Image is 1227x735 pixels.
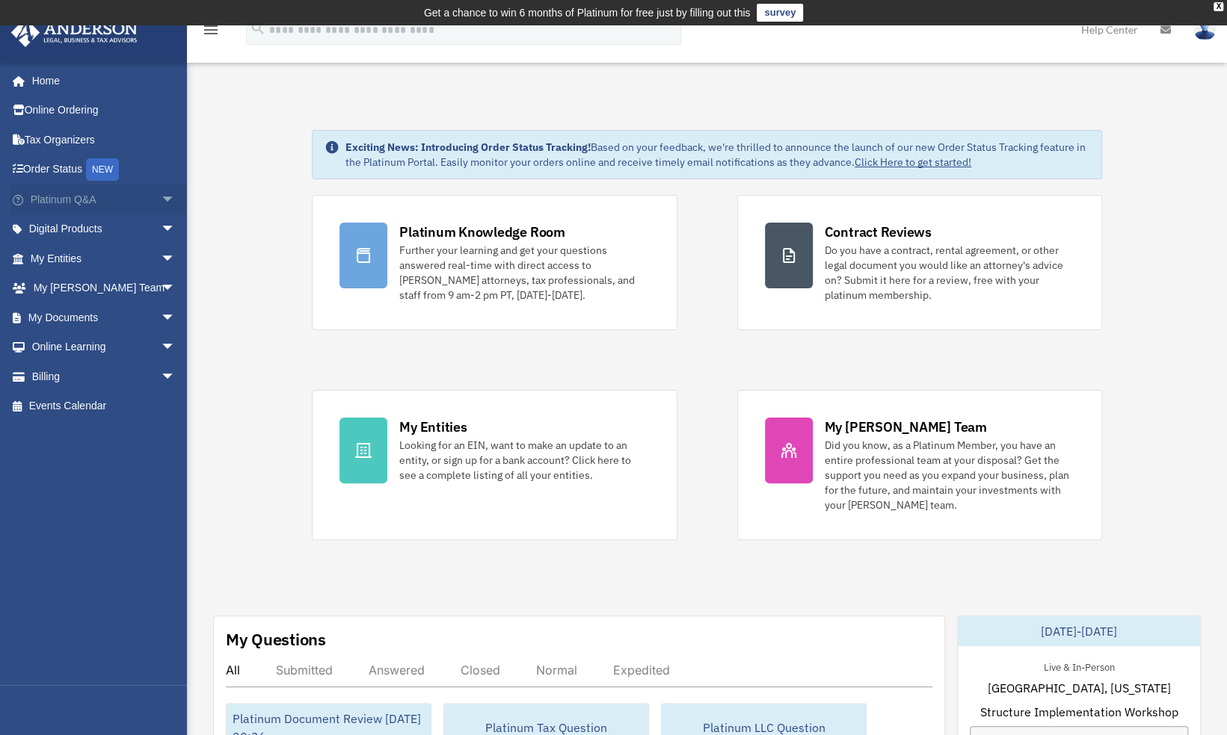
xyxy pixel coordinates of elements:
[250,20,266,37] i: search
[825,223,932,241] div: Contract Reviews
[399,438,649,483] div: Looking for an EIN, want to make an update to an entity, or sign up for a bank account? Click her...
[10,96,198,125] a: Online Ordering
[226,663,240,677] div: All
[399,418,467,436] div: My Entities
[161,332,191,363] span: arrow_drop_down
[825,418,987,436] div: My [PERSON_NAME] Team
[345,140,591,154] strong: Exciting News: Introducing Order Status Tracking!
[10,244,198,273] a: My Entitiesarrow_drop_down
[86,158,119,181] div: NEW
[987,679,1170,697] span: [GEOGRAPHIC_DATA], [US_STATE]
[10,125,198,155] a: Tax Organizers
[825,243,1074,303] div: Do you have a contract, rental agreement, or other legal document you would like an attorney's ad...
[980,703,1178,721] span: Structure Implementation Workshop
[424,4,751,22] div: Get a chance to win 6 months of Platinum for free just by filling out this
[399,243,649,303] div: Further your learning and get your questions answered real-time with direct access to [PERSON_NAM...
[10,184,198,214] a: Platinum Q&Aarrow_drop_down
[10,332,198,362] a: Online Learningarrow_drop_down
[345,140,1089,170] div: Based on your feedback, we're thrilled to announce the launch of our new Order Status Tracking fe...
[10,66,191,96] a: Home
[10,273,198,303] a: My [PERSON_NAME] Teamarrow_drop_down
[399,223,565,241] div: Platinum Knowledge Room
[10,214,198,244] a: Digital Productsarrow_drop_down
[737,195,1102,330] a: Contract Reviews Do you have a contract, rental agreement, or other legal document you would like...
[855,155,971,169] a: Click Here to get started!
[613,663,670,677] div: Expedited
[369,663,425,677] div: Answered
[825,438,1074,512] div: Did you know, as a Platinum Member, you have an entire professional team at your disposal? Get th...
[536,663,577,677] div: Normal
[202,21,220,39] i: menu
[202,26,220,39] a: menu
[461,663,500,677] div: Closed
[10,362,198,391] a: Billingarrow_drop_down
[757,4,803,22] a: survey
[1193,19,1216,40] img: User Pic
[276,663,333,677] div: Submitted
[312,195,677,330] a: Platinum Knowledge Room Further your learning and get your questions answered real-time with dire...
[10,303,198,332] a: My Documentsarrow_drop_down
[958,616,1200,646] div: [DATE]-[DATE]
[7,18,142,47] img: Anderson Advisors Platinum Portal
[10,391,198,421] a: Events Calendar
[161,362,191,392] span: arrow_drop_down
[10,155,198,185] a: Order StatusNEW
[161,244,191,274] span: arrow_drop_down
[737,390,1102,540] a: My [PERSON_NAME] Team Did you know, as a Platinum Member, you have an entire professional team at...
[161,273,191,304] span: arrow_drop_down
[226,628,326,651] div: My Questions
[1031,658,1126,674] div: Live & In-Person
[161,214,191,245] span: arrow_drop_down
[1214,2,1223,11] div: close
[161,184,191,215] span: arrow_drop_down
[161,303,191,333] span: arrow_drop_down
[312,390,677,540] a: My Entities Looking for an EIN, want to make an update to an entity, or sign up for a bank accoun...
